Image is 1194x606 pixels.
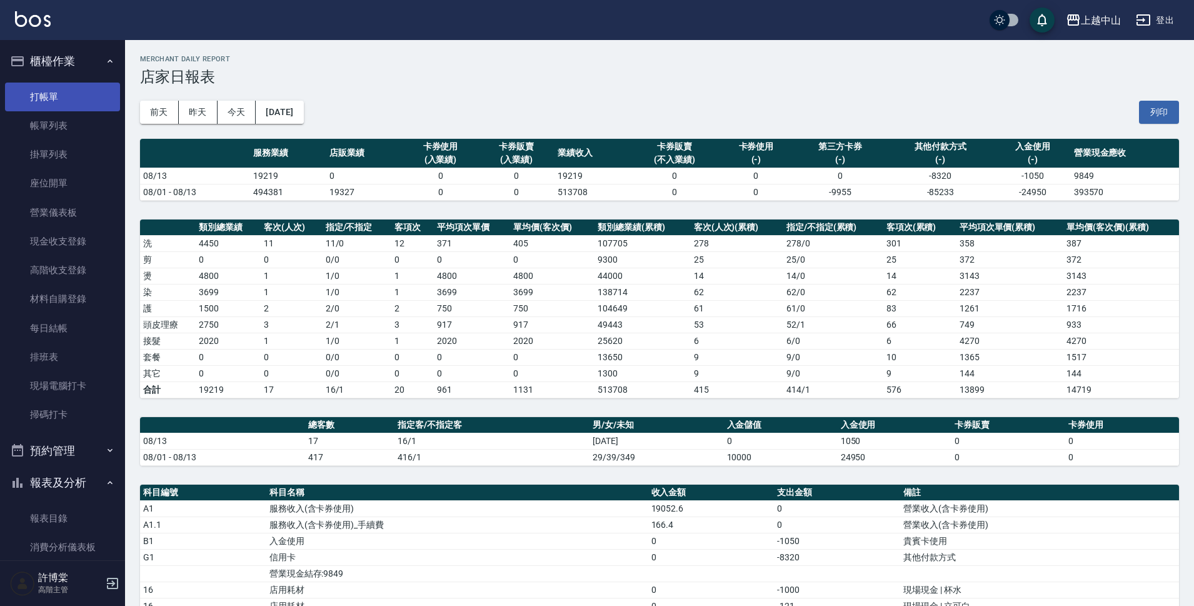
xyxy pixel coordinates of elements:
[196,381,261,398] td: 19219
[196,349,261,365] td: 0
[998,153,1068,166] div: (-)
[510,349,594,365] td: 0
[261,284,323,300] td: 1
[140,101,179,124] button: 前天
[634,140,715,153] div: 卡券販賣
[900,517,1179,533] td: 營業收入(含卡券使用)
[261,316,323,333] td: 3
[691,268,783,284] td: 14
[391,220,434,236] th: 客項次
[266,549,648,565] td: 信用卡
[956,251,1064,268] td: 372
[250,168,326,184] td: 19219
[1063,251,1179,268] td: 372
[589,449,724,465] td: 29/39/349
[140,365,196,381] td: 其它
[648,582,775,598] td: 0
[140,68,1179,86] h3: 店家日報表
[886,168,995,184] td: -8320
[5,198,120,227] a: 營業儀表板
[140,333,196,349] td: 接髮
[774,485,900,501] th: 支出金額
[510,268,594,284] td: 4800
[140,381,196,398] td: 合計
[883,284,956,300] td: 62
[261,235,323,251] td: 11
[5,467,120,499] button: 報表及分析
[5,111,120,140] a: 帳單列表
[594,251,690,268] td: 9300
[1139,101,1179,124] button: 列印
[883,251,956,268] td: 25
[510,365,594,381] td: 0
[140,549,266,565] td: G1
[38,572,102,584] h5: 許博棠
[783,235,883,251] td: 278 / 0
[391,333,434,349] td: 1
[326,139,403,168] th: 店販業績
[140,316,196,333] td: 頭皮理療
[1071,168,1179,184] td: 9849
[838,449,951,465] td: 24950
[5,343,120,371] a: 排班表
[406,140,476,153] div: 卡券使用
[394,449,589,465] td: 416/1
[5,169,120,198] a: 座位開單
[140,220,1179,398] table: a dense table
[589,417,724,433] th: 男/女/未知
[774,582,900,598] td: -1000
[721,140,791,153] div: 卡券使用
[434,268,510,284] td: 4800
[883,268,956,284] td: 14
[797,153,883,166] div: (-)
[323,333,392,349] td: 1 / 0
[1030,8,1055,33] button: save
[691,284,783,300] td: 62
[434,235,510,251] td: 371
[394,417,589,433] th: 指定客/不指定客
[900,485,1179,501] th: 備註
[38,584,102,595] p: 高階主管
[594,300,690,316] td: 104649
[261,349,323,365] td: 0
[196,365,261,381] td: 0
[956,284,1064,300] td: 2237
[391,365,434,381] td: 0
[10,571,35,596] img: Person
[261,300,323,316] td: 2
[323,316,392,333] td: 2 / 1
[724,449,838,465] td: 10000
[783,268,883,284] td: 14 / 0
[995,184,1071,200] td: -24950
[900,500,1179,517] td: 營業收入(含卡券使用)
[196,220,261,236] th: 類別總業績
[998,140,1068,153] div: 入金使用
[5,45,120,78] button: 櫃檯作業
[406,153,476,166] div: (入業績)
[140,349,196,365] td: 套餐
[956,268,1064,284] td: 3143
[510,251,594,268] td: 0
[1063,300,1179,316] td: 1716
[691,381,783,398] td: 415
[594,333,690,349] td: 25620
[631,168,718,184] td: 0
[5,256,120,285] a: 高階收支登錄
[794,184,886,200] td: -9955
[434,284,510,300] td: 3699
[783,365,883,381] td: 9 / 0
[391,235,434,251] td: 12
[510,220,594,236] th: 單均價(客次價)
[1063,284,1179,300] td: 2237
[391,251,434,268] td: 0
[434,349,510,365] td: 0
[956,333,1064,349] td: 4270
[783,333,883,349] td: 6 / 0
[1063,381,1179,398] td: 14719
[323,268,392,284] td: 1 / 0
[261,251,323,268] td: 0
[261,381,323,398] td: 17
[648,500,775,517] td: 19052.6
[323,349,392,365] td: 0 / 0
[5,140,120,169] a: 掛單列表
